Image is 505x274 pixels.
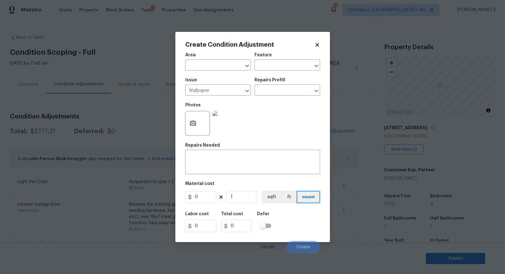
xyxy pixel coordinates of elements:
[243,87,251,95] button: Open
[185,182,214,186] h5: Material cost
[296,245,310,250] span: Create
[250,241,284,253] button: Cancel
[312,87,321,95] button: Open
[185,212,209,216] h5: Labor cost
[257,212,269,216] h5: Defer
[260,245,274,250] span: Cancel
[281,191,297,203] button: ft
[312,62,321,70] button: Open
[297,191,320,203] button: count
[262,191,281,203] button: sqft
[243,62,251,70] button: Open
[185,53,196,57] h5: Area
[255,53,272,57] h5: Feature
[185,42,315,48] h2: Create Condition Adjustment
[221,212,243,216] h5: Total cost
[185,143,220,148] h5: Repairs Needed
[255,78,285,82] h5: Repairs Prefill
[286,241,320,253] button: Create
[185,103,201,107] h5: Photos
[185,78,197,82] h5: Issue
